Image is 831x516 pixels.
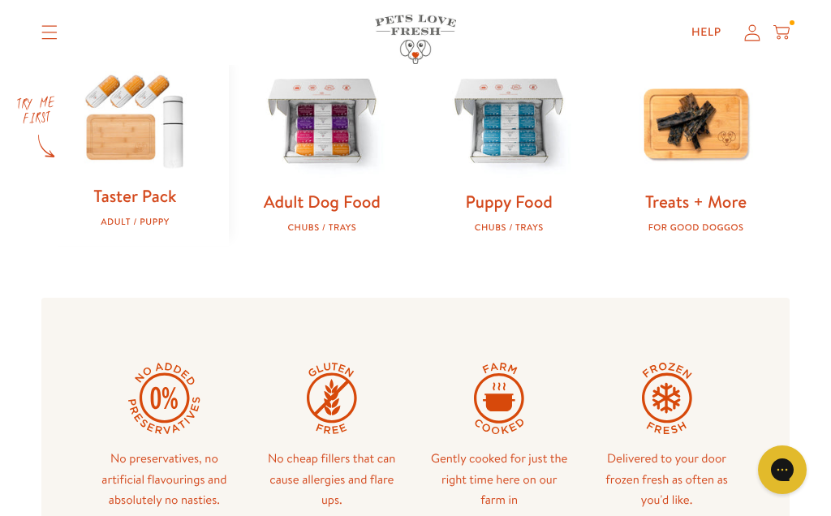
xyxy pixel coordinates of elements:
[750,440,815,500] iframe: Gorgias live chat messenger
[255,222,390,233] div: Chubs / Trays
[93,184,176,208] a: Taster Pack
[375,15,456,64] img: Pets Love Fresh
[28,12,71,53] summary: Translation missing: en.sections.header.menu
[441,222,576,233] div: Chubs / Trays
[67,217,202,227] div: Adult / Puppy
[678,16,734,49] a: Help
[93,448,235,510] p: No preservatives, no artificial flavourings and absolutely no nasties.
[645,190,747,213] a: Treats + More
[261,448,403,510] p: No cheap fillers that can cause allergies and flare ups.
[596,448,737,510] p: Delivered to your door frozen fresh as often as you'd like.
[466,190,553,213] a: Puppy Food
[264,190,381,213] a: Adult Dog Food
[628,222,763,233] div: For good doggos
